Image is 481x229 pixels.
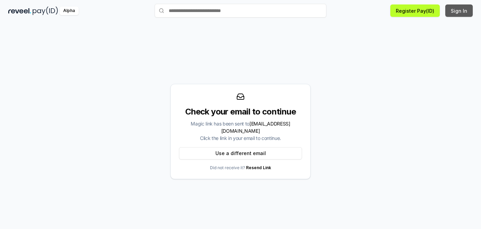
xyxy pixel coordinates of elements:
[33,7,58,15] img: pay_id
[210,165,271,171] p: Did not receive it?
[246,165,271,170] a: Resend Link
[8,7,31,15] img: reveel_dark
[221,121,290,134] span: [EMAIL_ADDRESS][DOMAIN_NAME]
[179,147,302,160] button: Use a different email
[59,7,79,15] div: Alpha
[179,106,302,117] div: Check your email to continue
[179,120,302,142] div: Magic link has been sent to Click the link in your email to continue.
[390,4,440,17] button: Register Pay(ID)
[445,4,473,17] button: Sign In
